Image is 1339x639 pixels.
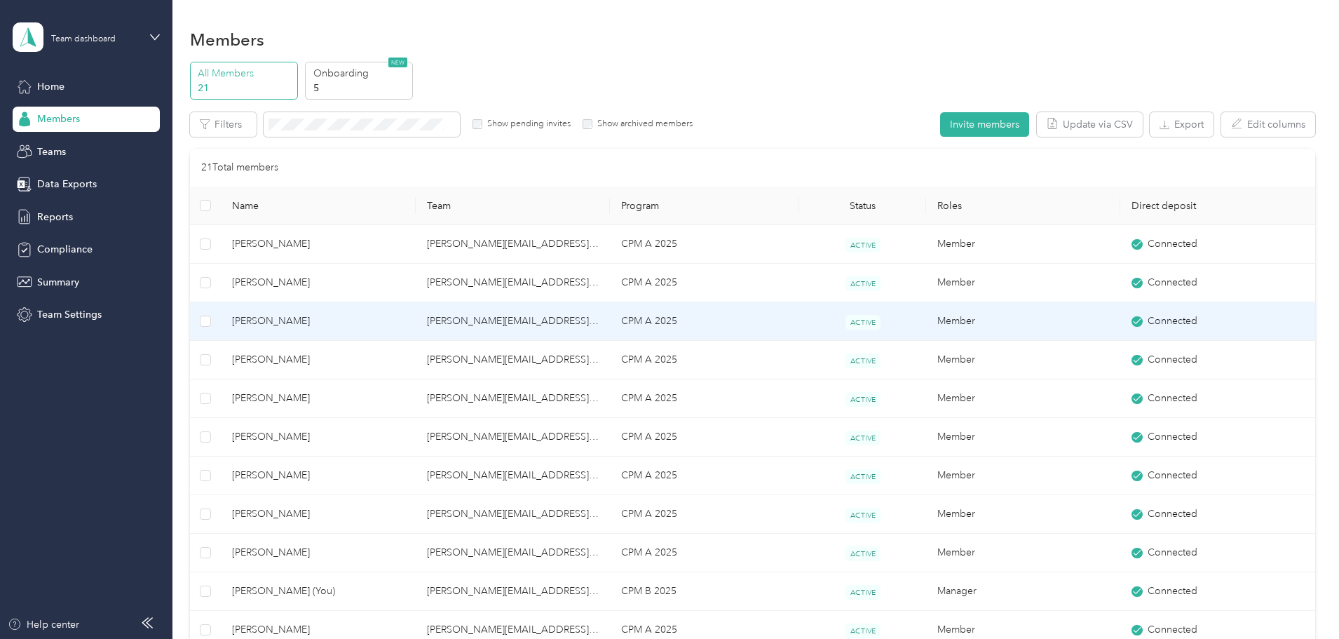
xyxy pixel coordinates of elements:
[232,622,404,638] span: [PERSON_NAME]
[1037,112,1143,137] button: Update via CSV
[198,66,293,81] p: All Members
[610,418,799,457] td: CPM A 2025
[416,418,610,457] td: susanne.garrett@optioncare.com
[1148,584,1197,599] span: Connected
[388,58,407,67] span: NEW
[926,457,1120,495] td: Member
[232,584,404,599] span: [PERSON_NAME] (You)
[416,341,610,379] td: susanne.garrett@optioncare.com
[51,35,116,43] div: Team dashboard
[845,546,881,561] span: ACTIVE
[1148,236,1197,252] span: Connected
[926,534,1120,572] td: Member
[232,468,404,483] span: [PERSON_NAME]
[845,624,881,638] span: ACTIVE
[845,315,881,330] span: ACTIVE
[232,200,404,212] span: Name
[926,225,1120,264] td: Member
[416,534,610,572] td: susanne.garrett@optioncare.com
[221,341,415,379] td: Kerie Lopez
[232,236,404,252] span: [PERSON_NAME]
[416,379,610,418] td: susanne.garrett@optioncare.com
[845,431,881,445] span: ACTIVE
[610,379,799,418] td: CPM A 2025
[845,276,881,291] span: ACTIVE
[1148,391,1197,406] span: Connected
[926,264,1120,302] td: Member
[313,66,409,81] p: Onboarding
[37,144,66,159] span: Teams
[232,352,404,368] span: [PERSON_NAME]
[1148,352,1197,368] span: Connected
[37,275,79,290] span: Summary
[232,391,404,406] span: [PERSON_NAME]
[926,302,1120,341] td: Member
[37,242,93,257] span: Compliance
[37,177,97,191] span: Data Exports
[610,187,799,225] th: Program
[926,572,1120,611] td: Manager
[1150,112,1214,137] button: Export
[1148,506,1197,522] span: Connected
[416,264,610,302] td: susanne.garrett@optioncare.com
[1148,429,1197,445] span: Connected
[926,341,1120,379] td: Member
[1221,112,1315,137] button: Edit columns
[221,572,415,611] td: Susanne Garrett (You)
[416,187,610,225] th: Team
[610,495,799,534] td: CPM A 2025
[232,545,404,560] span: [PERSON_NAME]
[610,572,799,611] td: CPM B 2025
[232,429,404,445] span: [PERSON_NAME]
[221,495,415,534] td: Addison Morgan
[845,354,881,368] span: ACTIVE
[416,457,610,495] td: susanne.garrett@optioncare.com
[1148,622,1197,638] span: Connected
[799,187,925,225] th: Status
[221,457,415,495] td: Sander Jordan
[37,210,73,224] span: Reports
[610,457,799,495] td: CPM A 2025
[926,495,1120,534] td: Member
[416,495,610,534] td: susanne.garrett@optioncare.com
[232,314,404,329] span: [PERSON_NAME]
[201,160,278,175] p: 21 Total members
[610,302,799,341] td: CPM A 2025
[926,379,1120,418] td: Member
[221,379,415,418] td: Kristi Shoemaker
[1148,545,1197,560] span: Connected
[37,79,64,94] span: Home
[232,275,404,290] span: [PERSON_NAME]
[37,112,80,126] span: Members
[610,225,799,264] td: CPM A 2025
[416,572,610,611] td: susanne.garrett@optioncare.com
[416,225,610,264] td: susanne.garrett@optioncare.com
[221,418,415,457] td: Nadia Niswander
[482,118,571,130] label: Show pending invites
[221,534,415,572] td: Ashley Hamrick
[845,469,881,484] span: ACTIVE
[1148,275,1197,290] span: Connected
[198,81,293,95] p: 21
[926,187,1120,225] th: Roles
[845,508,881,523] span: ACTIVE
[221,225,415,264] td: Julia Sudetic
[1120,187,1314,225] th: Direct deposit
[1148,468,1197,483] span: Connected
[940,112,1029,137] button: Invite members
[610,534,799,572] td: CPM A 2025
[610,341,799,379] td: CPM A 2025
[926,418,1120,457] td: Member
[1260,560,1339,639] iframe: Everlance-gr Chat Button Frame
[190,112,257,137] button: Filters
[37,307,102,322] span: Team Settings
[221,264,415,302] td: Taylor Casto
[845,585,881,600] span: ACTIVE
[190,32,264,47] h1: Members
[845,392,881,407] span: ACTIVE
[221,302,415,341] td: Scott Harding
[313,81,409,95] p: 5
[610,264,799,302] td: CPM A 2025
[8,617,79,632] button: Help center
